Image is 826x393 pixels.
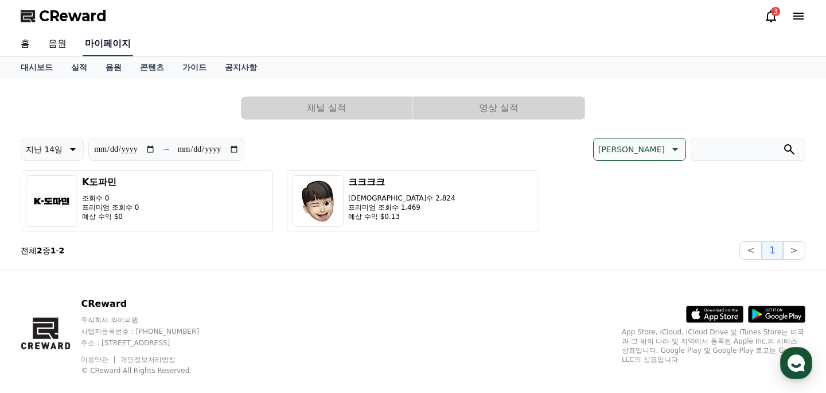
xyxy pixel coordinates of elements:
img: K도파민 [26,175,77,227]
a: 대화 [76,298,148,326]
span: CReward [39,7,107,25]
a: 음원 [39,32,76,56]
p: 전체 중 - [21,245,64,256]
a: 개인정보처리방침 [120,356,176,364]
strong: 2 [59,246,65,255]
button: 영상 실적 [413,97,585,120]
a: 실적 [62,57,96,78]
a: CReward [21,7,107,25]
a: 설정 [148,298,220,326]
a: 공지사항 [216,57,266,78]
p: App Store, iCloud, iCloud Drive 및 iTunes Store는 미국과 그 밖의 나라 및 지역에서 등록된 Apple Inc.의 서비스 상표입니다. Goo... [622,327,805,364]
button: > [783,241,805,260]
img: 크크크크 [292,175,344,227]
span: 설정 [177,315,191,324]
p: 조회수 0 [82,194,139,203]
a: 마이페이지 [83,32,133,56]
p: 예상 수익 $0.13 [348,212,455,221]
p: 주소 : [STREET_ADDRESS] [81,338,221,348]
a: 가이드 [173,57,216,78]
button: [PERSON_NAME] [593,138,686,161]
a: 3 [764,9,778,23]
p: © CReward All Rights Reserved. [81,366,221,375]
strong: 1 [50,246,56,255]
a: 이용약관 [81,356,117,364]
a: 콘텐츠 [131,57,173,78]
p: [PERSON_NAME] [598,141,665,157]
div: 3 [771,7,780,16]
p: 주식회사 와이피랩 [81,315,221,325]
a: 대시보드 [11,57,62,78]
h3: K도파민 [82,175,139,189]
p: 지난 14일 [26,141,63,157]
h3: 크크크크 [348,175,455,189]
p: 프리미엄 조회수 0 [82,203,139,212]
button: 지난 14일 [21,138,84,161]
button: 채널 실적 [241,97,412,120]
a: 홈 [3,298,76,326]
p: 예상 수익 $0 [82,212,139,221]
strong: 2 [37,246,42,255]
button: < [739,241,762,260]
p: 사업자등록번호 : [PHONE_NUMBER] [81,327,221,336]
button: K도파민 조회수 0 프리미엄 조회수 0 예상 수익 $0 [21,170,273,232]
a: 홈 [11,32,39,56]
p: ~ [162,142,170,156]
p: CReward [81,297,221,311]
button: 크크크크 [DEMOGRAPHIC_DATA]수 2,824 프리미엄 조회수 1,469 예상 수익 $0.13 [287,170,539,232]
span: 홈 [36,315,43,324]
p: [DEMOGRAPHIC_DATA]수 2,824 [348,194,455,203]
button: 1 [762,241,782,260]
span: 대화 [105,315,119,325]
p: 프리미엄 조회수 1,469 [348,203,455,212]
a: 음원 [96,57,131,78]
